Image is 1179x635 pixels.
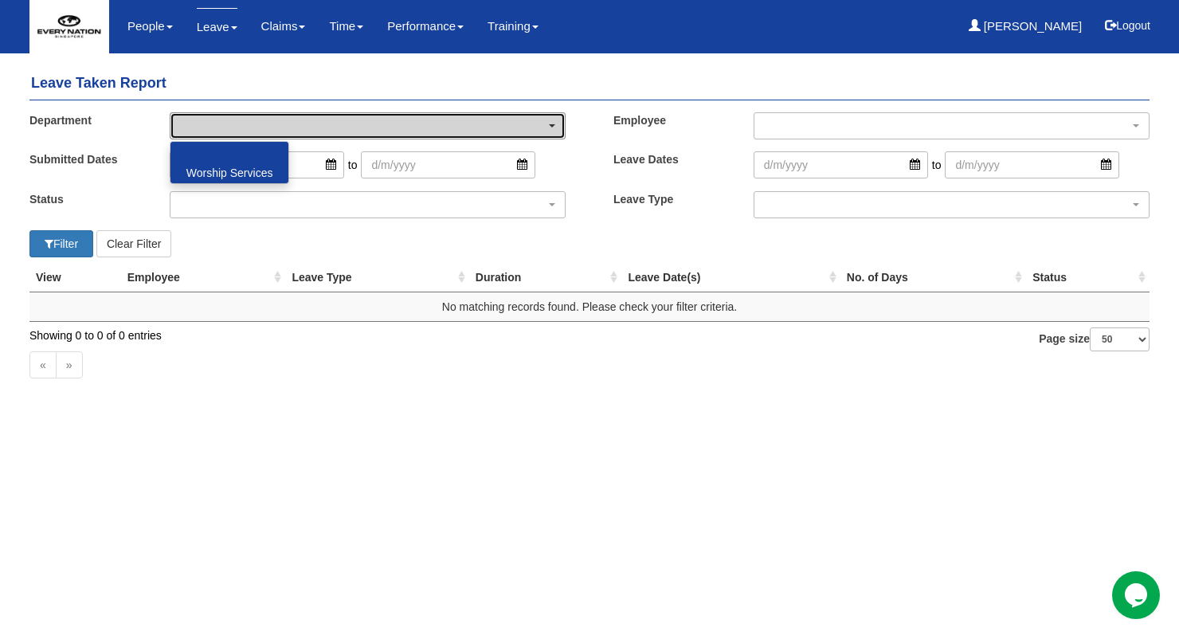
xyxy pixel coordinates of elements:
label: Employee [601,112,742,128]
a: [PERSON_NAME] [969,8,1083,45]
th: Duration : activate to sort column ascending [469,263,622,292]
label: Leave Type [601,191,742,207]
th: Status : activate to sort column ascending [1026,263,1150,292]
a: People [127,8,173,45]
button: Logout [1094,6,1161,45]
a: Time [329,8,363,45]
a: Performance [387,8,464,45]
label: Page size [1039,327,1150,351]
th: Employee : activate to sort column ascending [121,263,286,292]
label: Leave Dates [601,151,742,167]
th: Leave Date(s) : activate to sort column ascending [621,263,840,292]
a: Leave [197,8,237,45]
input: d/m/yyyy [945,151,1119,178]
label: Submitted Dates [18,151,158,167]
label: Status [18,191,158,207]
h4: Leave Taken Report [29,68,1150,100]
select: Page size [1090,327,1150,351]
input: d/m/yyyy [361,151,535,178]
a: » [56,351,83,378]
label: Department [18,112,158,128]
button: Filter [29,230,93,257]
a: Training [488,8,539,45]
a: « [29,351,57,378]
input: d/m/yyyy [754,151,928,178]
iframe: chat widget [1112,571,1163,619]
th: View [29,263,121,292]
span: to [344,151,362,178]
button: Clear Filter [96,230,171,257]
span: to [928,151,946,178]
th: No. of Days : activate to sort column ascending [840,263,1026,292]
th: Leave Type : activate to sort column ascending [285,263,468,292]
span: Worship Services [186,165,273,181]
td: No matching records found. Please check your filter criteria. [29,292,1150,321]
a: Claims [261,8,306,45]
